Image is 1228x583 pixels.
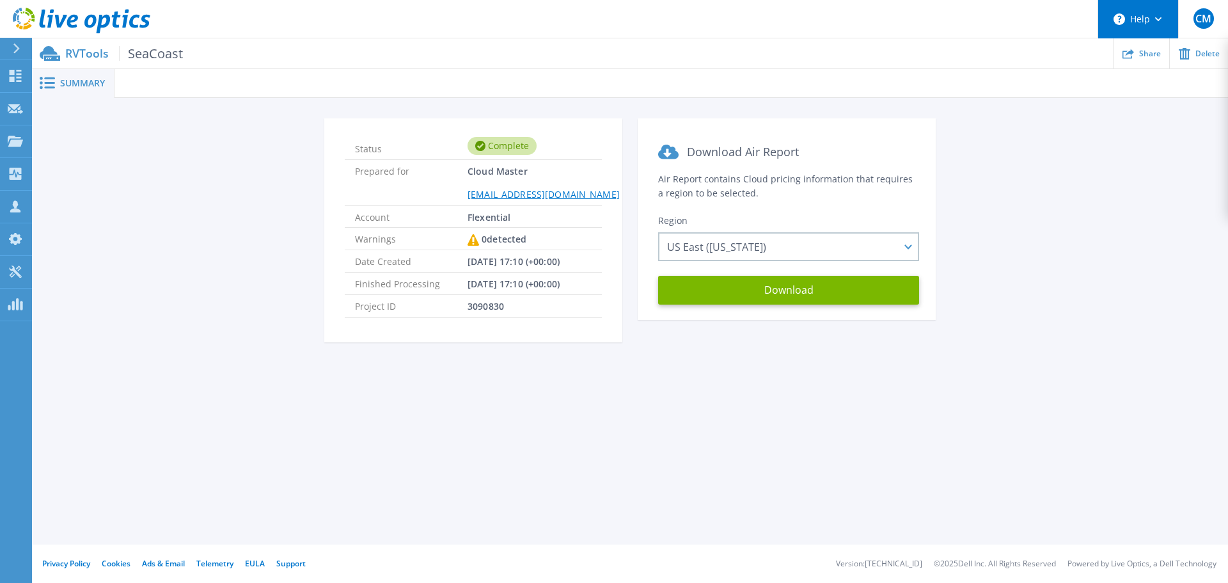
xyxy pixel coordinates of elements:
[468,206,510,227] span: Flexential
[658,276,919,305] button: Download
[658,214,688,227] span: Region
[468,250,560,272] span: [DATE] 17:10 (+00:00)
[65,46,183,61] p: RVTools
[658,232,919,261] div: US East ([US_STATE])
[276,558,306,569] a: Support
[468,273,560,294] span: [DATE] 17:10 (+00:00)
[60,79,105,88] span: Summary
[468,160,620,205] span: Cloud Master
[355,295,468,317] span: Project ID
[836,560,922,568] li: Version: [TECHNICAL_ID]
[196,558,233,569] a: Telemetry
[934,560,1056,568] li: © 2025 Dell Inc. All Rights Reserved
[119,46,183,61] span: SeaCoast
[355,273,468,294] span: Finished Processing
[355,160,468,205] span: Prepared for
[142,558,185,569] a: Ads & Email
[687,144,799,159] span: Download Air Report
[42,558,90,569] a: Privacy Policy
[468,137,537,155] div: Complete
[355,206,468,227] span: Account
[102,558,130,569] a: Cookies
[1067,560,1216,568] li: Powered by Live Optics, a Dell Technology
[355,138,468,154] span: Status
[468,188,620,200] a: [EMAIL_ADDRESS][DOMAIN_NAME]
[468,228,526,251] div: 0 detected
[1195,13,1211,24] span: CM
[245,558,265,569] a: EULA
[468,295,504,317] span: 3090830
[1139,50,1161,58] span: Share
[355,228,468,250] span: Warnings
[658,173,913,199] span: Air Report contains Cloud pricing information that requires a region to be selected.
[1195,50,1220,58] span: Delete
[355,250,468,272] span: Date Created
